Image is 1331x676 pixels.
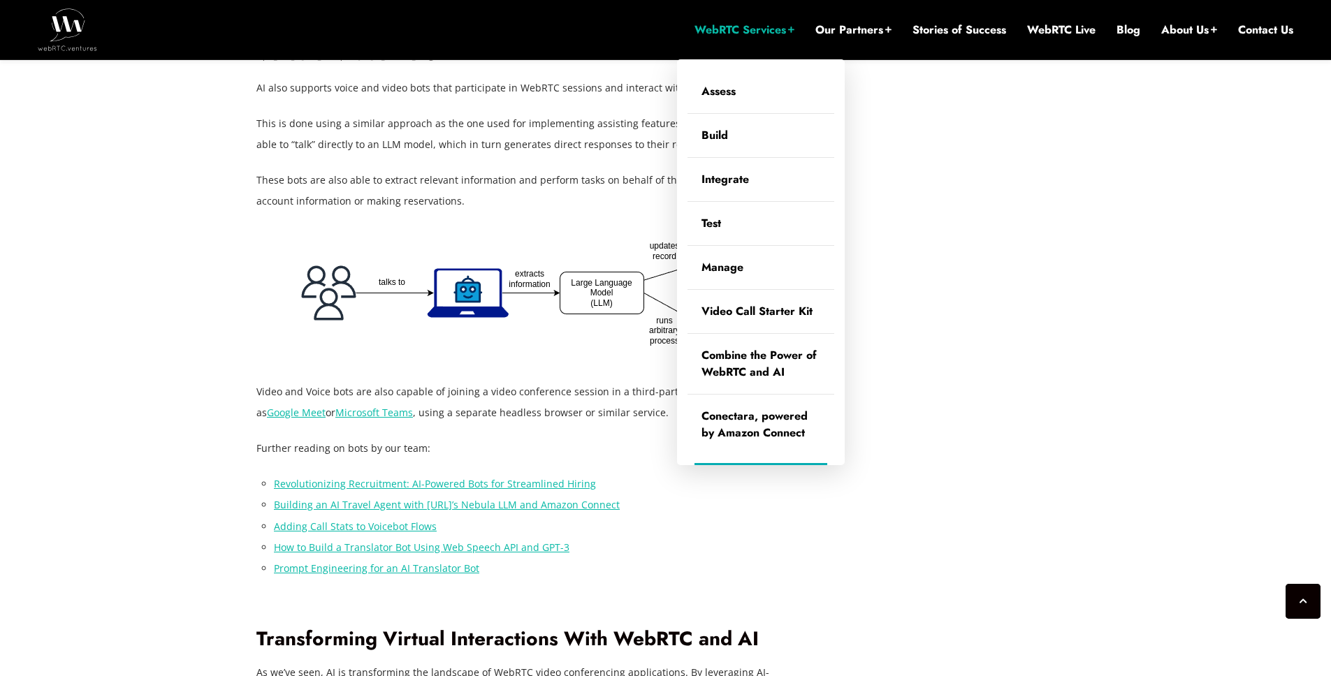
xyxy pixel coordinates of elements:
a: Adding Call Stats to Voicebot Flows [274,520,437,533]
a: Integrate [688,158,834,201]
a: Building an AI Travel Agent with [URL]’s Nebula LLM and Amazon Connect [274,498,620,511]
a: Contact Us [1238,22,1293,38]
p: AI also supports voice and video bots that participate in WebRTC sessions and interact with the p... [256,78,794,98]
a: Blog [1117,22,1140,38]
a: Manage [688,246,834,289]
a: Google Meet [267,406,326,419]
a: Combine the Power of WebRTC and AI [688,334,834,394]
p: Further reading on bots by our team: [256,438,794,459]
img: WebRTC.ventures [38,8,97,50]
a: About Us [1161,22,1217,38]
a: Revolutionizing Recruitment: AI-Powered Bots for Streamlined Hiring [274,477,596,490]
a: Assess [688,70,834,113]
h2: Voice & Video Bots [256,42,794,66]
p: Video and Voice bots are also capable of joining a video conference session in a third-party plat... [256,381,794,423]
a: Conectara, powered by Amazon Connect [688,395,834,455]
a: Stories of Success [912,22,1006,38]
p: These bots are also able to extract relevant information and perform tasks on behalf of the users... [256,170,794,212]
a: Prompt Engineering for an AI Translator Bot [274,561,479,575]
h2: Transforming Virtual Interactions With WebRTC and AI [256,627,794,652]
a: Test [688,202,834,245]
a: WebRTC Services [694,22,794,38]
a: How to Build a Translator Bot Using Web Speech API and GPT-3 [274,541,569,554]
a: Video Call Starter Kit [688,290,834,333]
a: Our Partners [815,22,892,38]
a: Microsoft Teams [335,406,413,419]
a: Build [688,114,834,157]
p: This is done using a similar approach as the one used for implementing assisting features. Only h... [256,113,794,155]
a: WebRTC Live [1027,22,1096,38]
